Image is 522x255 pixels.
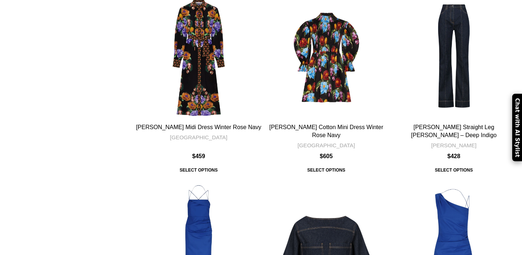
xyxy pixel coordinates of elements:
[170,133,227,141] a: [GEOGRAPHIC_DATA]
[302,164,351,177] a: Select options for “Catri Cotton Mini Dress Winter Rose Navy”
[302,164,351,177] span: Select options
[320,153,333,159] bdi: 605
[175,164,223,177] a: Select options for “Camilla Crepe Midi Dress Winter Rose Navy”
[136,124,261,130] a: [PERSON_NAME] Midi Dress Winter Rose Navy
[192,153,205,159] bdi: 459
[175,164,223,177] span: Select options
[269,124,383,138] a: [PERSON_NAME] Cotton Mini Dress Winter Rose Navy
[430,164,478,177] a: Select options for “Rita Pintuck Straight Leg Jean - Deep Indigo”
[430,164,478,177] span: Select options
[448,153,461,159] bdi: 428
[448,153,451,159] span: $
[431,141,477,149] a: [PERSON_NAME]
[320,153,323,159] span: $
[411,124,497,138] a: [PERSON_NAME] Straight Leg [PERSON_NAME] – Deep Indigo
[192,153,195,159] span: $
[298,141,355,149] a: [GEOGRAPHIC_DATA]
